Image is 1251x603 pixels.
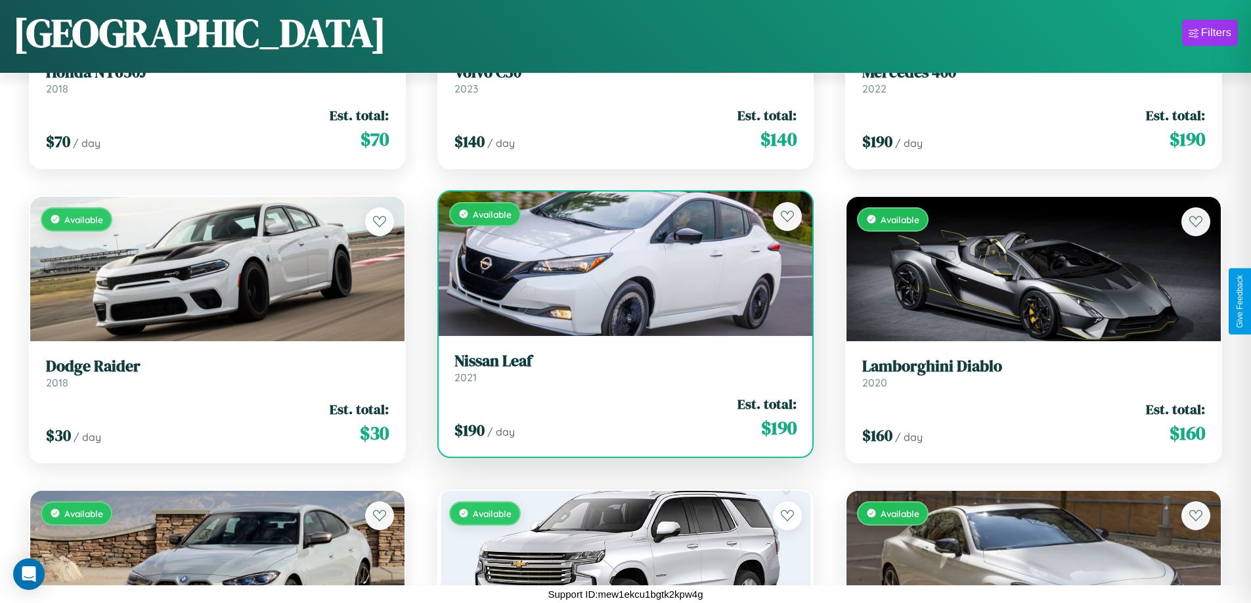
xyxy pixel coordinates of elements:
span: Available [473,209,512,220]
span: 2021 [454,371,477,384]
span: / day [895,136,923,150]
button: Filters [1182,20,1238,46]
span: Est. total: [330,106,389,125]
a: Dodge Raider2018 [46,357,389,389]
h3: Dodge Raider [46,357,389,376]
span: Available [473,508,512,519]
a: Lamborghini Diablo2020 [862,357,1205,389]
span: Est. total: [1146,400,1205,419]
a: Honda NT650J2018 [46,63,389,95]
span: $ 30 [46,425,71,446]
span: $ 190 [1170,126,1205,152]
div: Open Intercom Messenger [13,558,45,590]
span: Est. total: [330,400,389,419]
span: / day [73,136,100,150]
a: Volvo C302023 [454,63,797,95]
p: Support ID: mew1ekcu1bgtk2kpw4g [548,585,703,603]
a: Nissan Leaf2021 [454,352,797,384]
h3: Mercedes 400 [862,63,1205,82]
span: Est. total: [737,106,797,125]
h1: [GEOGRAPHIC_DATA] [13,6,386,60]
span: Est. total: [737,394,797,413]
h3: Honda NT650J [46,63,389,82]
span: / day [895,430,923,444]
span: Est. total: [1146,106,1205,125]
span: $ 160 [1170,420,1205,446]
span: 2020 [862,376,887,389]
a: Mercedes 4002022 [862,63,1205,95]
span: 2018 [46,82,68,95]
span: Available [881,508,919,519]
span: $ 70 [361,126,389,152]
span: $ 70 [46,131,70,152]
span: $ 190 [862,131,892,152]
span: Available [881,214,919,225]
span: Available [64,508,103,519]
span: 2022 [862,82,887,95]
span: 2023 [454,82,478,95]
span: 2018 [46,376,68,389]
span: / day [487,425,515,438]
h3: Nissan Leaf [454,352,797,371]
h3: Lamborghini Diablo [862,357,1205,376]
span: Available [64,214,103,225]
span: $ 190 [761,415,797,441]
div: Filters [1201,26,1231,39]
div: Give Feedback [1235,275,1244,328]
h3: Volvo C30 [454,63,797,82]
span: $ 160 [862,425,892,446]
span: $ 30 [360,420,389,446]
span: / day [74,430,101,444]
span: $ 140 [454,131,485,152]
span: / day [487,136,515,150]
span: $ 190 [454,419,485,441]
span: $ 140 [760,126,797,152]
